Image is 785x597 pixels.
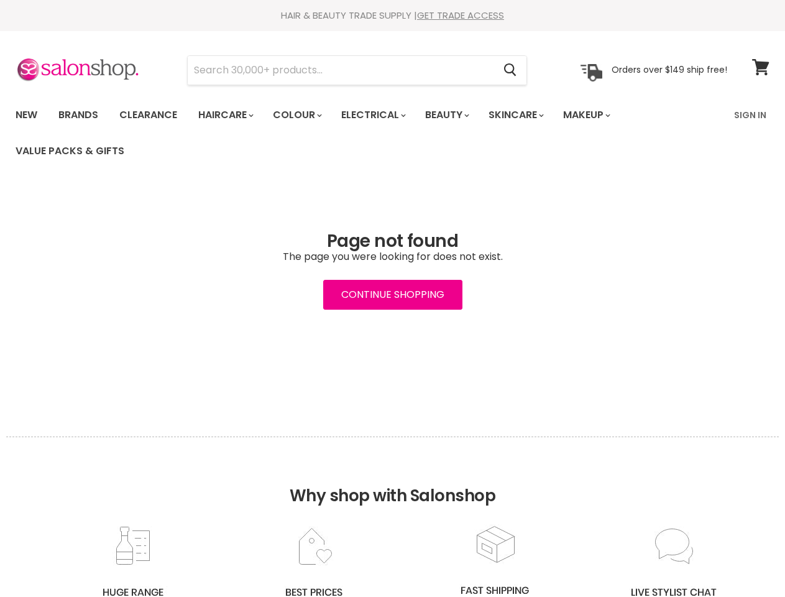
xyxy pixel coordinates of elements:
[189,102,261,128] a: Haircare
[188,56,493,85] input: Search
[16,251,769,262] p: The page you were looking for does not exist.
[6,437,779,524] h2: Why shop with Salonshop
[187,55,527,85] form: Product
[417,9,504,22] a: GET TRADE ACCESS
[323,280,462,310] a: Continue Shopping
[416,102,477,128] a: Beauty
[6,97,727,169] ul: Main menu
[493,56,526,85] button: Search
[6,138,134,164] a: Value Packs & Gifts
[110,102,186,128] a: Clearance
[16,231,769,251] h1: Page not found
[49,102,108,128] a: Brands
[479,102,551,128] a: Skincare
[727,102,774,128] a: Sign In
[332,102,413,128] a: Electrical
[612,64,727,75] p: Orders over $149 ship free!
[264,102,329,128] a: Colour
[6,102,47,128] a: New
[554,102,618,128] a: Makeup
